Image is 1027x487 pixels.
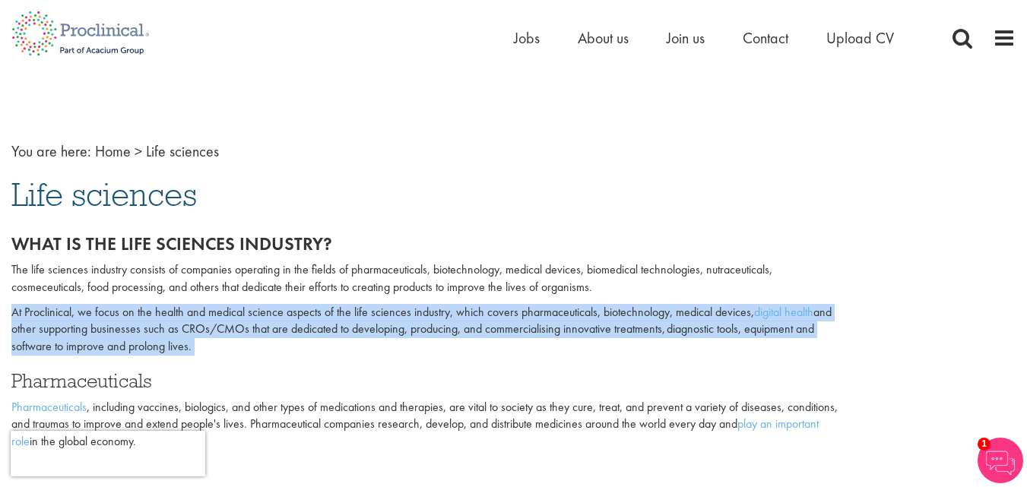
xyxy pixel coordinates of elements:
[743,28,788,48] a: Contact
[11,304,845,356] p: At Proclinical, we focus on the health and medical science aspects of the life sciences industry,...
[11,141,91,161] span: You are here:
[978,438,1023,483] img: Chatbot
[667,28,705,48] a: Join us
[11,371,845,391] h3: Pharmaceuticals
[11,431,205,476] iframe: reCAPTCHA
[11,234,845,254] h2: What is the life sciences industry?
[146,141,219,161] span: Life sciences
[754,304,813,320] a: digital health
[514,28,540,48] a: Jobs
[11,399,845,451] p: , including vaccines, biologics, and other types of medications and therapies, are vital to socie...
[95,141,131,161] a: breadcrumb link
[11,261,845,296] p: The life sciences industry consists of companies operating in the fields of pharmaceuticals, biot...
[826,28,894,48] a: Upload CV
[11,174,197,215] span: Life sciences
[135,141,142,161] span: >
[11,399,87,415] a: Pharmaceuticals
[978,438,991,451] span: 1
[578,28,629,48] a: About us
